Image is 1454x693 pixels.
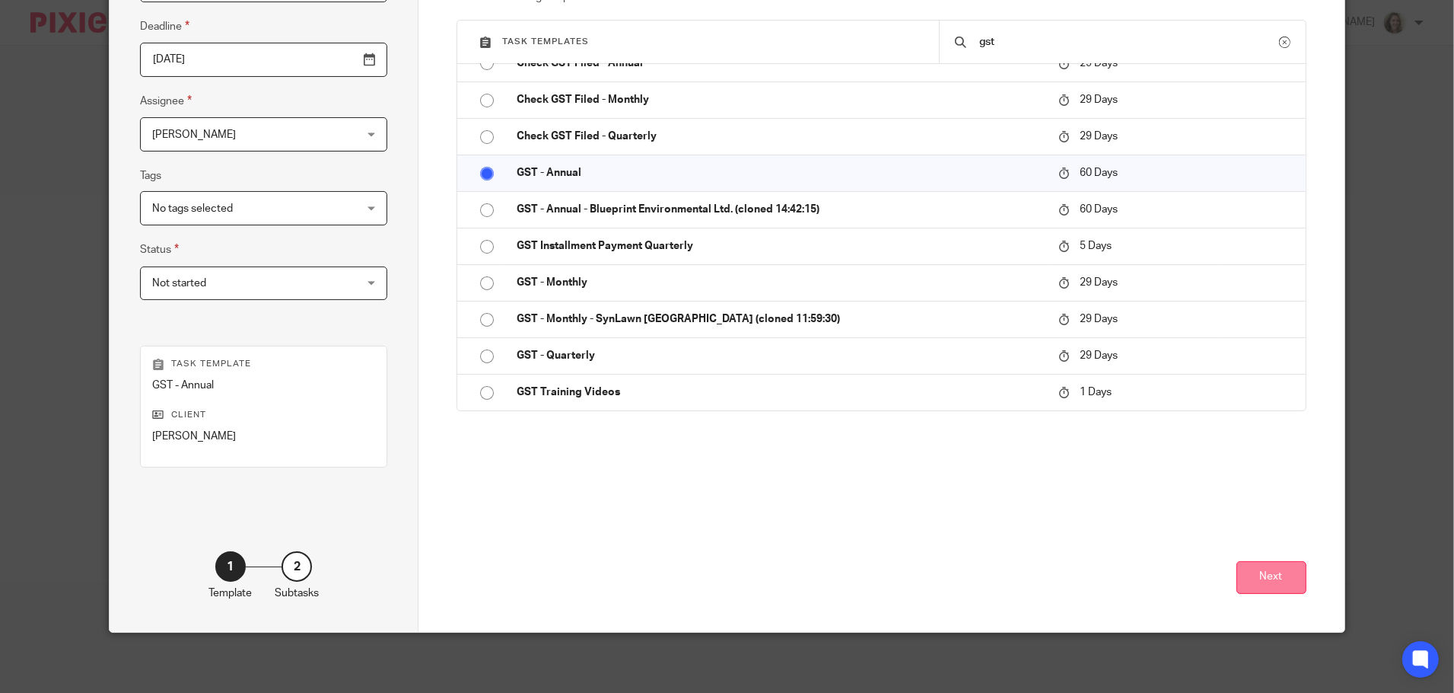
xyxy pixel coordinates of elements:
button: Next [1236,561,1306,594]
span: 29 Days [1080,94,1118,105]
span: 5 Days [1080,241,1112,251]
div: 2 [282,551,312,582]
p: Subtasks [275,586,319,601]
span: 60 Days [1080,168,1118,178]
span: 1 Days [1080,387,1112,398]
p: Check GST Filed - Quarterly [517,129,1043,144]
p: Check GST Filed - Monthly [517,92,1043,107]
p: Client [152,409,375,421]
span: 60 Days [1080,204,1118,215]
span: Task templates [502,37,589,46]
span: [PERSON_NAME] [152,129,236,140]
p: [PERSON_NAME] [152,429,375,444]
label: Assignee [140,92,192,110]
span: 29 Days [1080,314,1118,324]
span: 29 Days [1080,277,1118,288]
p: GST - Quarterly [517,348,1043,363]
input: Search... [978,34,1278,50]
p: GST Training Videos [517,385,1043,400]
p: GST - Monthly [517,275,1043,290]
label: Tags [140,168,161,184]
span: 29 Days [1080,131,1118,142]
label: Deadline [140,18,189,35]
span: Not started [152,278,206,289]
label: Status [140,241,179,258]
p: Template [208,586,252,601]
p: GST - Annual [152,378,375,393]
div: 1 [215,551,246,582]
span: No tags selected [152,203,233,214]
p: Task template [152,358,375,370]
p: GST - Annual - Blueprint Environmental Ltd. (cloned 14:42:15) [517,202,1043,217]
p: GST - Annual [517,165,1043,180]
p: GST Installment Payment Quarterly [517,238,1043,254]
input: Use the arrow keys to pick a date [140,43,387,77]
p: GST - Monthly - SynLawn [GEOGRAPHIC_DATA] (cloned 11:59:30) [517,311,1043,327]
span: 29 Days [1080,350,1118,361]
